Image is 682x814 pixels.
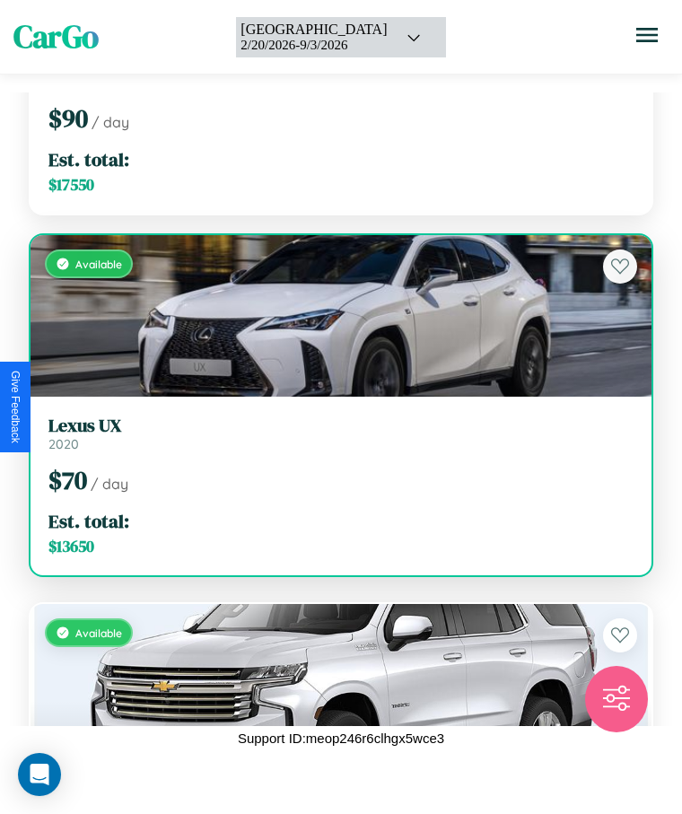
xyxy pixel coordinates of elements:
[13,15,99,58] span: CarGo
[48,436,79,452] span: 2020
[48,174,94,196] span: $ 17550
[48,508,129,534] span: Est. total:
[240,22,387,38] div: [GEOGRAPHIC_DATA]
[48,101,88,136] span: $ 90
[75,626,122,640] span: Available
[18,753,61,796] div: Open Intercom Messenger
[91,475,128,493] span: / day
[238,726,444,750] p: Support ID: meop246r6clhgx5wce3
[9,371,22,443] div: Give Feedback
[48,415,634,452] a: Lexus UX2020
[92,113,129,131] span: / day
[48,146,129,172] span: Est. total:
[48,536,94,557] span: $ 13650
[48,415,634,436] h3: Lexus UX
[75,258,122,271] span: Available
[48,463,87,497] span: $ 70
[240,38,387,53] div: 2 / 20 / 2026 - 9 / 3 / 2026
